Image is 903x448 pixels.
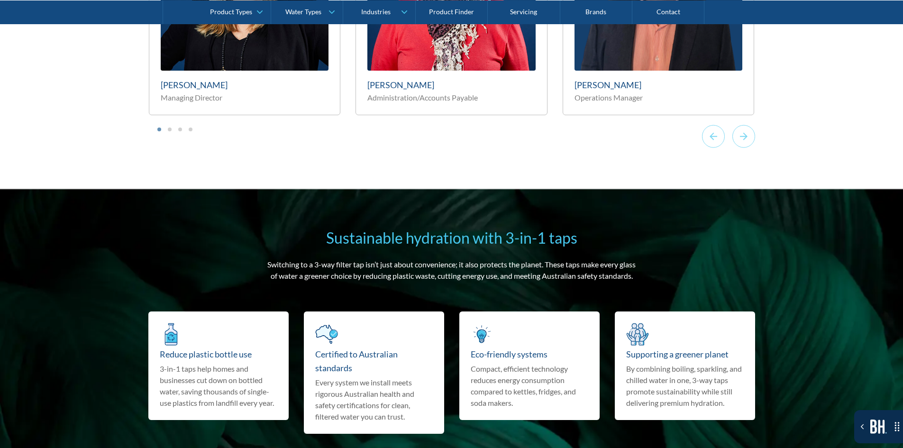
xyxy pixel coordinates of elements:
[575,78,743,92] div: [PERSON_NAME]
[160,347,252,361] h3: Reduce plastic bottle use
[210,8,252,16] div: Product Types
[189,128,192,131] button: Go to page 4
[702,125,725,151] div: Go to last slide
[367,92,536,103] div: Administration/Accounts Payable
[285,8,321,16] div: Water Types
[157,128,161,131] button: Go to page 1
[161,78,329,92] div: [PERSON_NAME]
[168,128,172,131] button: Go to page 2
[471,363,588,409] div: Compact, efficient technology reduces energy consumption compared to kettles, fridges, and soda m...
[367,78,536,92] div: [PERSON_NAME]
[471,347,547,361] h3: Eco-friendly systems
[626,347,729,361] h3: Supporting a greener planet
[267,227,637,249] h2: Sustainable hydration with 3-in-1 taps
[267,259,637,282] p: Switching to a 3-way filter tap isn’t just about convenience; it also protects the planet. These ...
[161,92,329,103] div: Managing Director
[626,363,744,409] div: By combining boiling, sparkling, and chilled water in one, 3-way taps promote sustainability whil...
[315,347,433,375] h3: Certified to Australian standards
[160,363,277,409] div: 3-in-1 taps help homes and businesses cut down on bottled water, saving thousands of single-use p...
[315,377,433,422] div: Every system we install meets rigorous Australian health and safety certifications for clean, fil...
[178,128,182,131] button: Go to page 3
[732,125,755,151] div: Next slide
[361,8,391,16] div: Industries
[575,92,743,103] div: Operations Manager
